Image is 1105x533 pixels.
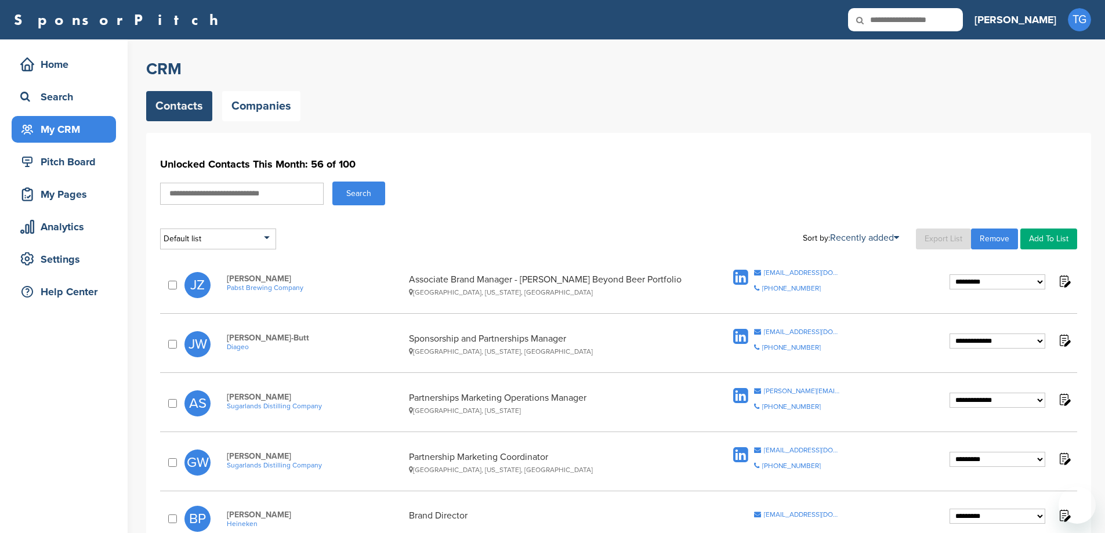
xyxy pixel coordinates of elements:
div: [EMAIL_ADDRESS][DOMAIN_NAME] [764,328,841,335]
a: My Pages [12,181,116,208]
div: Pitch Board [17,151,116,172]
div: [PHONE_NUMBER] [762,285,821,292]
a: [PERSON_NAME] [974,7,1056,32]
a: Remove [971,229,1018,249]
a: Analytics [12,213,116,240]
span: BP [184,506,211,532]
div: [PHONE_NUMBER] [762,403,821,410]
a: Search [12,84,116,110]
a: SponsorPitch [14,12,226,27]
img: Notes [1057,333,1071,347]
a: Heineken [227,520,403,528]
a: Pitch Board [12,148,116,175]
span: [PERSON_NAME] [227,510,403,520]
a: Recently added [830,232,899,244]
div: [GEOGRAPHIC_DATA], [US_STATE], [GEOGRAPHIC_DATA] [409,347,686,356]
div: [GEOGRAPHIC_DATA], [US_STATE], [GEOGRAPHIC_DATA] [409,288,686,296]
div: [PERSON_NAME][EMAIL_ADDRESS][DOMAIN_NAME] [764,387,841,394]
div: [GEOGRAPHIC_DATA], [US_STATE] [409,407,686,415]
div: Partnerships Marketing Operations Manager [409,392,686,415]
button: Search [332,182,385,205]
div: Help Center [17,281,116,302]
h2: CRM [146,59,1091,79]
a: Contacts [146,91,212,121]
div: [PHONE_NUMBER] [762,462,821,469]
div: Analytics [17,216,116,237]
span: [PERSON_NAME] [227,451,403,461]
img: Notes [1057,508,1071,523]
span: [PERSON_NAME] [227,392,403,402]
img: Notes [1057,451,1071,466]
div: My Pages [17,184,116,205]
a: Help Center [12,278,116,305]
span: JZ [184,272,211,298]
div: Sort by: [803,233,899,242]
a: Add To List [1020,229,1077,249]
div: Search [17,86,116,107]
div: Associate Brand Manager - [PERSON_NAME] Beyond Beer Portfolio [409,274,686,296]
div: My CRM [17,119,116,140]
div: [EMAIL_ADDRESS][DOMAIN_NAME] [764,511,841,518]
a: Companies [222,91,300,121]
a: Pabst Brewing Company [227,284,403,292]
img: Notes [1057,274,1071,288]
span: AS [184,390,211,416]
div: Default list [160,229,276,249]
h1: Unlocked Contacts This Month: 56 of 100 [160,154,1077,175]
div: Sponsorship and Partnerships Manager [409,333,686,356]
a: Sugarlands Distilling Company [227,461,403,469]
a: My CRM [12,116,116,143]
div: Partnership Marketing Coordinator [409,451,686,474]
span: TG [1068,8,1091,31]
a: Export List [916,229,971,249]
a: Diageo [227,343,403,351]
a: Settings [12,246,116,273]
img: Notes [1057,392,1071,407]
a: Sugarlands Distilling Company [227,402,403,410]
div: Settings [17,249,116,270]
div: Brand Director [409,510,686,528]
h3: [PERSON_NAME] [974,12,1056,28]
span: GW [184,449,211,476]
div: [GEOGRAPHIC_DATA], [US_STATE], [GEOGRAPHIC_DATA] [409,466,686,474]
div: [PHONE_NUMBER] [762,344,821,351]
a: Home [12,51,116,78]
span: JW [184,331,211,357]
span: [PERSON_NAME] [227,274,403,284]
span: [PERSON_NAME]-Butt [227,333,403,343]
div: [EMAIL_ADDRESS][DOMAIN_NAME] [764,447,841,454]
iframe: Button to launch messaging window [1059,487,1096,524]
div: Home [17,54,116,75]
div: [EMAIL_ADDRESS][DOMAIN_NAME] [764,269,841,276]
